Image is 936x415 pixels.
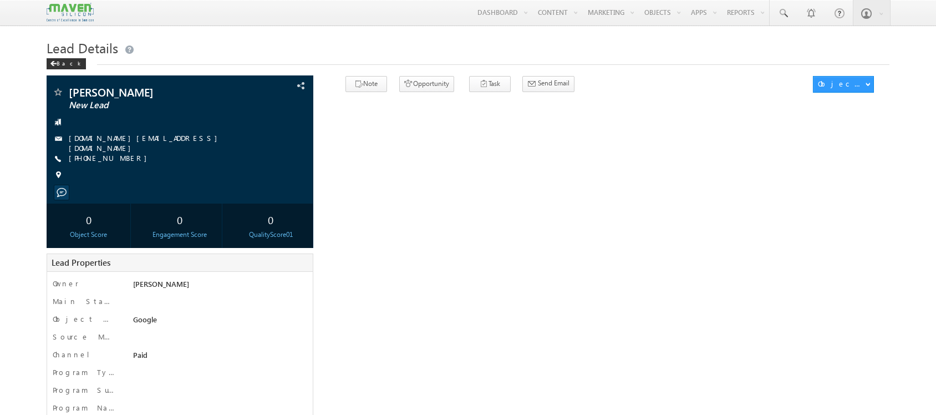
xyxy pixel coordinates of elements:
label: Program SubType [53,385,117,395]
div: 0 [141,209,219,230]
button: Object Actions [813,76,874,93]
span: New Lead [69,100,235,111]
img: Custom Logo [47,3,93,22]
span: [PHONE_NUMBER] [69,153,152,164]
label: Program Name [53,403,117,413]
button: Send Email [522,76,574,92]
button: Task [469,76,511,92]
div: Object Score [49,230,128,240]
span: Lead Properties [52,257,110,268]
span: [PERSON_NAME] [69,87,235,98]
div: 0 [232,209,310,230]
button: Opportunity [399,76,454,92]
span: Lead Details [47,39,118,57]
label: Owner [53,279,79,289]
div: Back [47,58,86,69]
button: Note [345,76,387,92]
div: 0 [49,209,128,230]
a: [DOMAIN_NAME][EMAIL_ADDRESS][DOMAIN_NAME] [69,133,223,153]
label: Object Source [53,314,117,324]
div: QualityScore01 [232,230,310,240]
label: Program Type [53,367,117,377]
div: Object Actions [818,79,865,89]
a: Back [47,58,91,67]
label: Source Medium [53,332,117,342]
label: Channel [53,350,98,360]
label: Main Stage [53,296,117,306]
div: Paid [130,350,303,365]
span: Send Email [538,78,569,88]
span: [PERSON_NAME] [133,279,189,289]
div: Engagement Score [141,230,219,240]
div: Google [130,314,303,330]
